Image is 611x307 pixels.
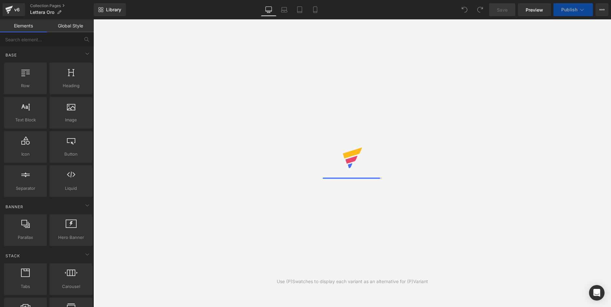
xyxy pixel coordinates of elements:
span: Save [497,6,508,13]
span: Preview [526,6,543,13]
span: Text Block [6,117,45,123]
a: Mobile [307,3,323,16]
div: Use (P)Swatches to display each variant as an alternative for (P)Variant [277,278,428,285]
a: Tablet [292,3,307,16]
span: Library [106,7,121,13]
span: Stack [5,253,21,259]
span: Publish [561,7,577,12]
span: Parallax [6,234,45,241]
button: Redo [474,3,487,16]
button: Undo [458,3,471,16]
span: Liquid [51,185,91,192]
span: Banner [5,204,24,210]
span: Icon [6,151,45,158]
button: Publish [553,3,593,16]
button: More [595,3,608,16]
span: Heading [51,82,91,89]
a: Preview [518,3,551,16]
a: Laptop [276,3,292,16]
a: Global Style [47,19,94,32]
span: Carousel [51,283,91,290]
div: v6 [13,5,21,14]
span: Hero Banner [51,234,91,241]
a: Collection Pages [30,3,94,8]
div: Open Intercom Messenger [589,285,605,301]
span: Tabs [6,283,45,290]
a: Desktop [261,3,276,16]
span: Button [51,151,91,158]
a: v6 [3,3,25,16]
span: Row [6,82,45,89]
span: Base [5,52,17,58]
span: Separator [6,185,45,192]
span: Image [51,117,91,123]
span: Lettera Oro [30,10,54,15]
a: New Library [94,3,126,16]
